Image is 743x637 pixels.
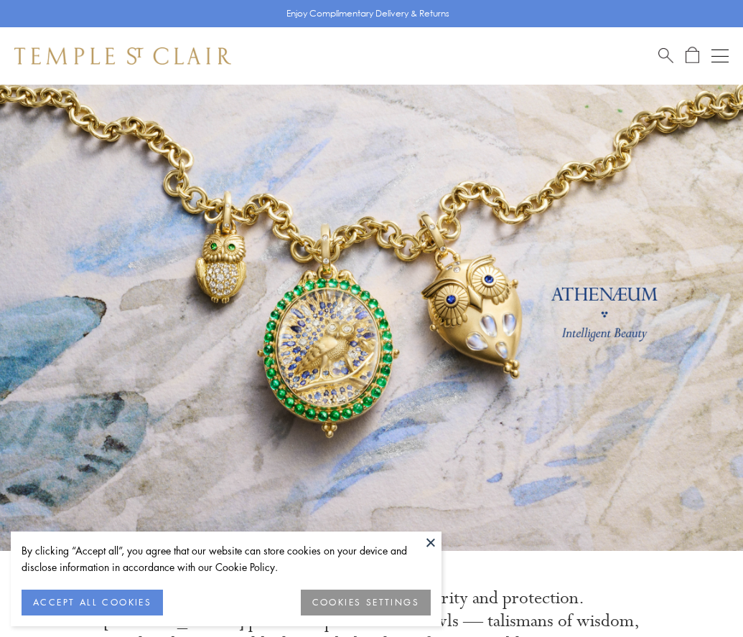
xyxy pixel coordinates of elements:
[301,590,431,615] button: COOKIES SETTINGS
[686,47,699,65] a: Open Shopping Bag
[14,47,231,65] img: Temple St. Clair
[711,47,729,65] button: Open navigation
[286,6,449,21] p: Enjoy Complimentary Delivery & Returns
[658,47,673,65] a: Search
[22,542,431,575] div: By clicking “Accept all”, you agree that our website can store cookies on your device and disclos...
[22,590,163,615] button: ACCEPT ALL COOKIES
